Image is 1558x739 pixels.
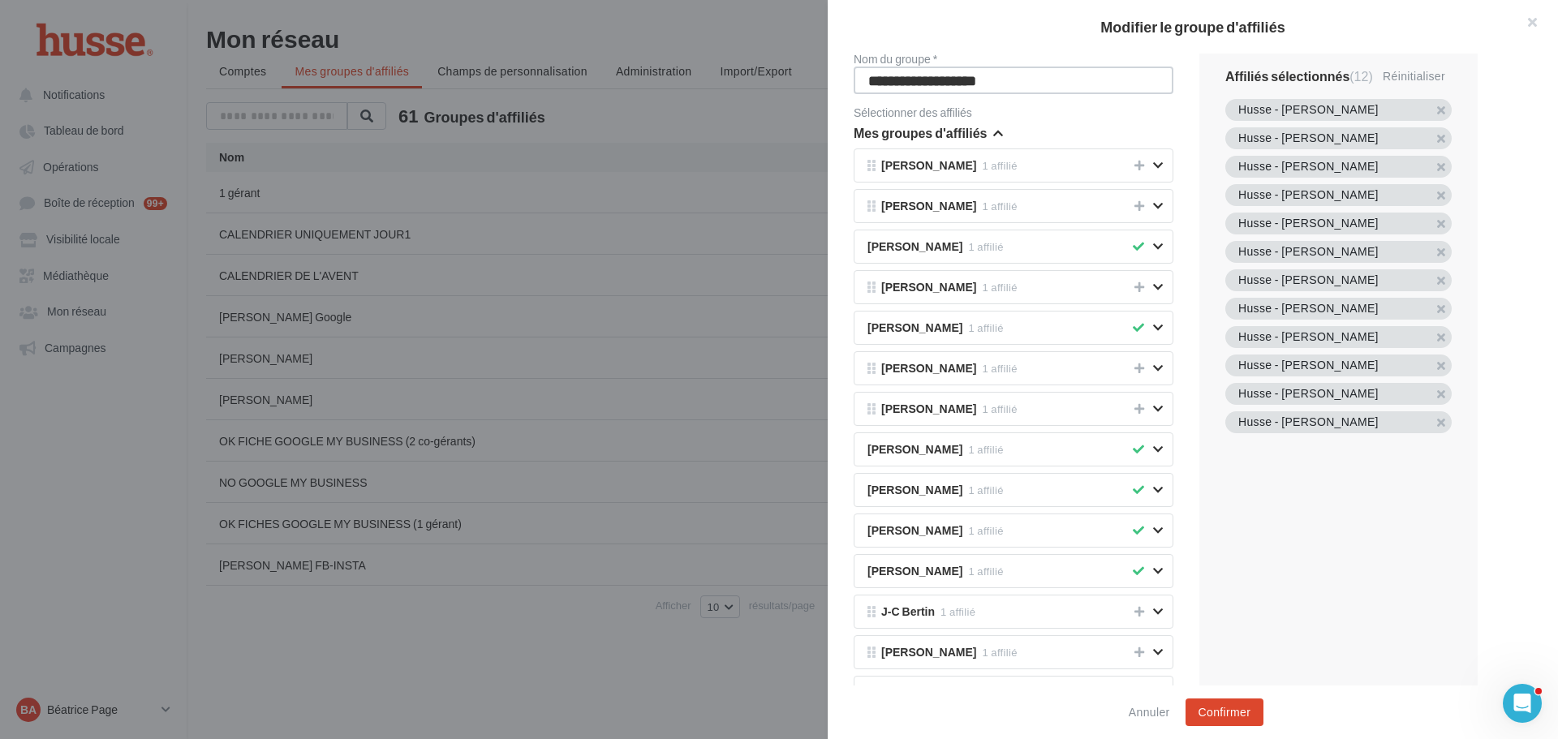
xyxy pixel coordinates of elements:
div: Sélectionner des affiliés [854,107,1173,118]
div: Husse - [PERSON_NAME] [1238,303,1379,317]
div: Husse - [PERSON_NAME] [1238,132,1379,147]
span: [PERSON_NAME] [881,281,976,294]
span: 1 affilié [982,200,1017,213]
h2: Modifier le groupe d'affiliés [854,19,1532,34]
span: 1 affilié [968,565,1003,578]
span: [PERSON_NAME] [867,444,962,456]
div: Husse - [PERSON_NAME] [1238,217,1379,232]
div: Husse - [PERSON_NAME] [1238,189,1379,204]
span: Mes groupes d'affiliés [854,127,988,140]
div: Husse - [PERSON_NAME] [1238,274,1379,289]
span: 1 affilié [982,159,1017,172]
span: 1 affilié [968,483,1003,496]
span: J-C Bertin [881,606,935,618]
button: Annuler [1122,702,1177,722]
span: [PERSON_NAME] [881,160,976,172]
span: [PERSON_NAME] [867,565,962,578]
span: 1 affilié [982,362,1017,375]
span: 1 affilié [982,281,1017,294]
span: 1 affilié [982,646,1017,659]
span: 1 affilié [968,321,1003,334]
span: [PERSON_NAME] [867,484,962,496]
div: Husse - [PERSON_NAME] [1238,246,1379,260]
span: 1 affilié [982,402,1017,415]
span: 1 affilié [968,240,1003,253]
button: Confirmer [1186,698,1264,726]
div: Husse - [PERSON_NAME] [1238,359,1379,374]
div: Husse - [PERSON_NAME] [1238,331,1379,346]
button: Mes groupes d'affiliés [854,125,1003,144]
span: [PERSON_NAME] [881,200,976,213]
div: Husse - [PERSON_NAME] [1238,388,1379,402]
div: Husse - [PERSON_NAME] [1238,416,1379,431]
div: Réinitialiser [1376,67,1452,86]
div: Husse - [PERSON_NAME] [1238,104,1379,118]
span: (12) [1349,68,1372,84]
span: 1 affilié [940,605,975,618]
span: [PERSON_NAME] [867,525,962,537]
span: [PERSON_NAME] [881,363,976,375]
div: Affiliés sélectionnés [1225,70,1373,83]
span: 1 affilié [968,524,1003,537]
span: [PERSON_NAME] [881,403,976,415]
span: [PERSON_NAME] [867,322,962,334]
span: 1 affilié [968,443,1003,456]
span: [PERSON_NAME] [867,241,962,253]
div: Husse - [PERSON_NAME] [1238,161,1379,175]
span: [PERSON_NAME] [881,647,976,659]
label: Nom du groupe * [854,54,1173,65]
iframe: Intercom live chat [1503,684,1542,723]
